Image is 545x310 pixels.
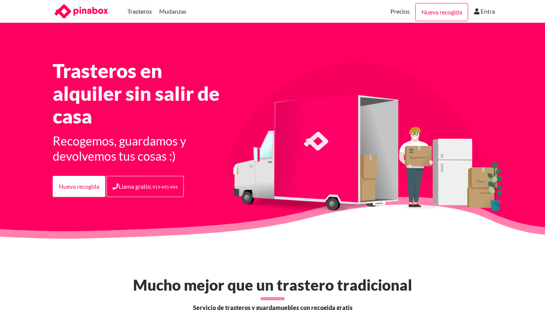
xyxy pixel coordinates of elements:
h2: Mucho mejor que un trastero tradicional [48,276,497,294]
a: Nueva recogida [53,176,105,197]
h1: Trasteros en alquiler sin salir de casa [53,59,232,127]
small: | 919 495 494 [150,184,178,190]
h3: Recogemos, guardamos y devolvemos tus cosas :) [53,133,232,164]
iframe: Chat Widget [507,274,545,310]
a: Nueva recogida [415,3,468,21]
a: Llama gratis| 919 495 494 [106,176,184,197]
